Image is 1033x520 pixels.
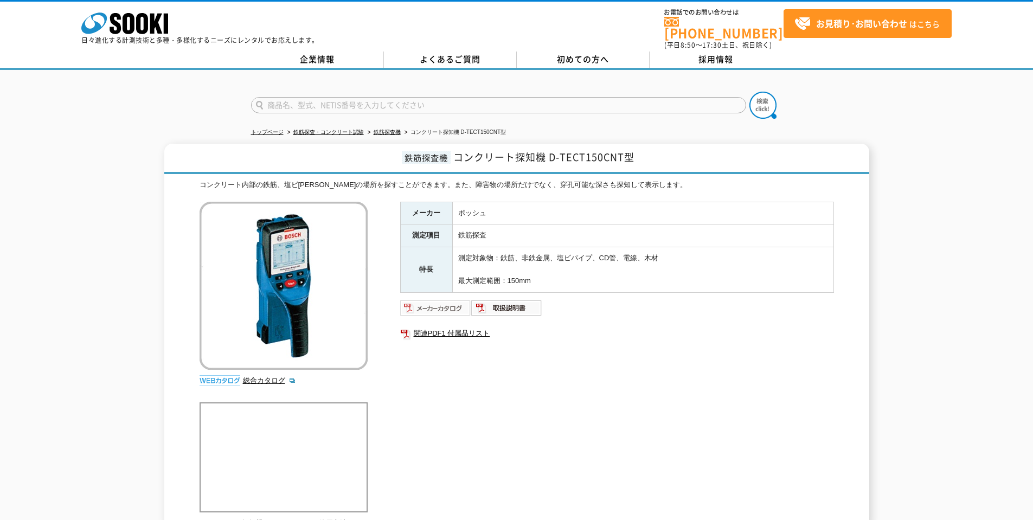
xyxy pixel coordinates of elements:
[650,52,782,68] a: 採用情報
[681,40,696,50] span: 8:50
[200,202,368,370] img: コンクリート探知機 D-TECT150CNT型
[400,224,452,247] th: 測定項目
[816,17,907,30] strong: お見積り･お問い合わせ
[251,129,284,135] a: トップページ
[400,326,834,341] a: 関連PDF1 付属品リスト
[664,17,784,39] a: [PHONE_NUMBER]
[251,97,746,113] input: 商品名、型式、NETIS番号を入力してください
[664,9,784,16] span: お電話でのお問い合わせは
[402,127,506,138] li: コンクリート探知機 D-TECT150CNT型
[702,40,722,50] span: 17:30
[402,151,451,164] span: 鉄筋探査機
[243,376,296,384] a: 総合カタログ
[794,16,940,32] span: はこちら
[200,179,834,191] div: コンクリート内部の鉄筋、塩ビ[PERSON_NAME]の場所を探すことができます。また、障害物の場所だけでなく、穿孔可能な深さも探知して表示します。
[471,299,542,317] img: 取扱説明書
[471,306,542,314] a: 取扱説明書
[81,37,319,43] p: 日々進化する計測技術と多種・多様化するニーズにレンタルでお応えします。
[452,202,833,224] td: ボッシュ
[400,202,452,224] th: メーカー
[374,129,401,135] a: 鉄筋探査機
[251,52,384,68] a: 企業情報
[400,299,471,317] img: メーカーカタログ
[400,247,452,292] th: 特長
[664,40,772,50] span: (平日 ～ 土日、祝日除く)
[784,9,952,38] a: お見積り･お問い合わせはこちら
[452,247,833,292] td: 測定対象物：鉄筋、非鉄金属、塩ビパイプ、CD管、電線、木材 最大測定範囲：150mm
[517,52,650,68] a: 初めての方へ
[452,224,833,247] td: 鉄筋探査
[200,375,240,386] img: webカタログ
[453,150,634,164] span: コンクリート探知機 D-TECT150CNT型
[384,52,517,68] a: よくあるご質問
[400,306,471,314] a: メーカーカタログ
[557,53,609,65] span: 初めての方へ
[749,92,777,119] img: btn_search.png
[293,129,364,135] a: 鉄筋探査・コンクリート試験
